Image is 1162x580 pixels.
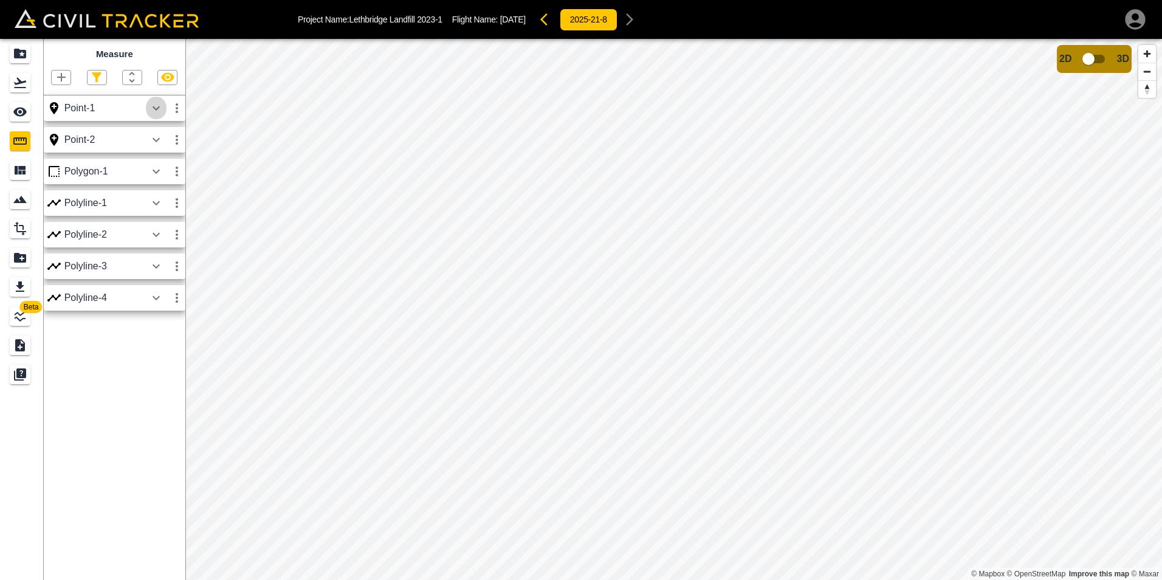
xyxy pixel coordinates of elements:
[1059,54,1071,64] span: 2D
[1069,570,1129,578] a: Map feedback
[500,15,526,24] span: [DATE]
[971,570,1005,578] a: Mapbox
[1007,570,1066,578] a: OpenStreetMap
[298,15,442,24] p: Project Name: Lethbridge Landfill 2023-1
[560,9,617,31] button: 2025-21-8
[1117,54,1129,64] span: 3D
[1138,80,1156,98] button: Reset bearing to north
[1138,45,1156,63] button: Zoom in
[452,15,526,24] p: Flight Name:
[15,9,199,28] img: Civil Tracker
[185,39,1162,580] canvas: Map
[1138,63,1156,80] button: Zoom out
[1131,570,1159,578] a: Maxar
